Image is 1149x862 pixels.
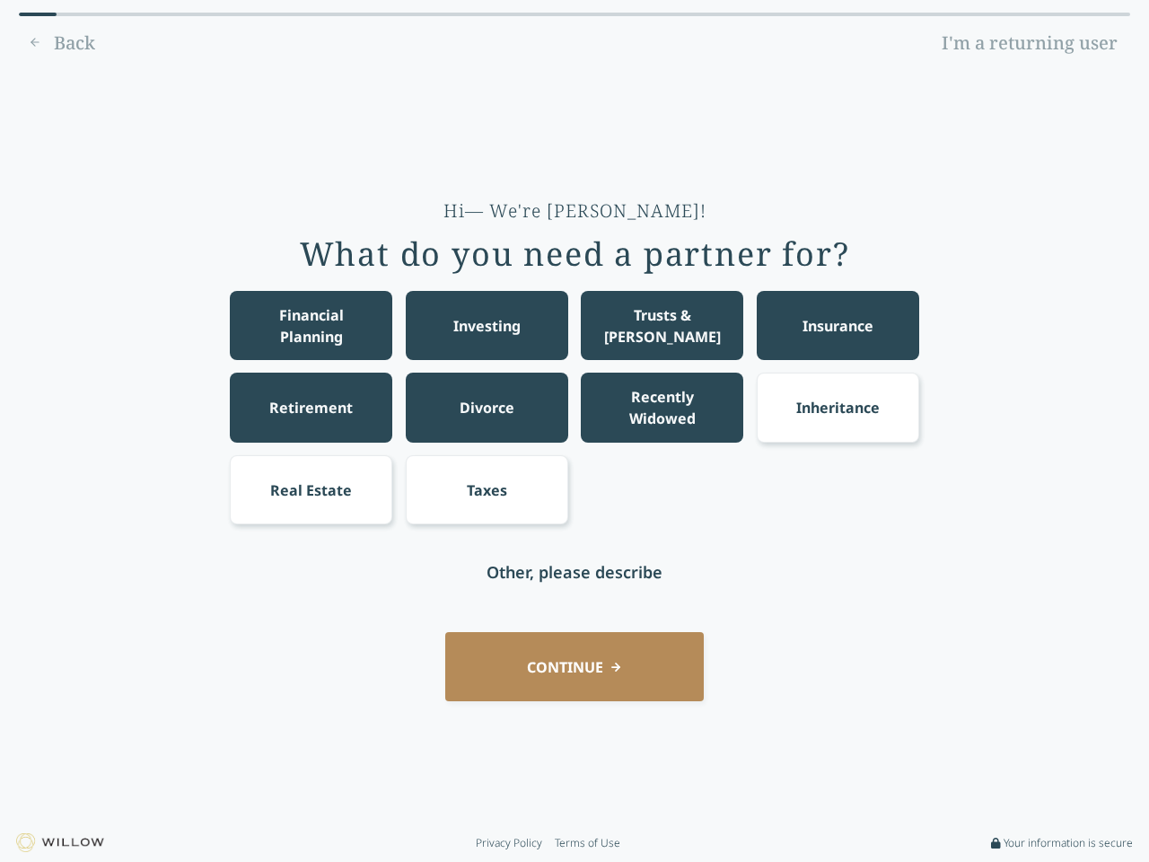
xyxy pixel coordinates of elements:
div: Real Estate [270,479,352,501]
div: What do you need a partner for? [300,236,850,272]
div: Financial Planning [247,304,376,347]
div: 0% complete [19,13,57,16]
a: I'm a returning user [929,29,1130,57]
div: Divorce [460,397,514,418]
a: Privacy Policy [476,836,542,850]
a: Terms of Use [555,836,620,850]
div: Investing [453,315,521,337]
div: Trusts & [PERSON_NAME] [598,304,727,347]
div: Recently Widowed [598,386,727,429]
span: Your information is secure [1004,836,1133,850]
div: Other, please describe [487,559,662,585]
div: Insurance [803,315,873,337]
img: Willow logo [16,833,104,852]
div: Inheritance [796,397,880,418]
div: Retirement [269,397,353,418]
button: CONTINUE [445,632,704,701]
div: Hi— We're [PERSON_NAME]! [443,198,706,224]
div: Taxes [467,479,507,501]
